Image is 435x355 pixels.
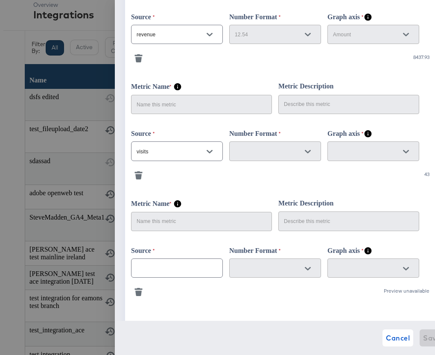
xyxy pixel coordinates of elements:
span: Cancel [386,332,410,344]
label: Source [131,129,155,138]
label: Metric Description [278,200,333,208]
label: Metric Name [131,82,172,93]
label: Source [131,246,155,255]
span: Add Metric [261,319,300,331]
label: Graph axis [327,246,364,257]
label: Metric Description [278,82,333,91]
label: Source [131,13,155,21]
button: Add Metric [258,317,304,334]
label: Graph axis [327,129,364,140]
button: Open [203,28,216,41]
div: Preview unavailable [383,288,430,296]
label: Graph axis [327,13,364,23]
div: 8437.93 [413,54,430,62]
label: Number Format [229,246,281,255]
label: Number Format [229,129,281,138]
label: Metric Name [131,200,172,210]
button: Cancel [382,329,413,346]
label: Number Format [229,13,281,21]
div: 43 [424,171,430,179]
button: Open [203,145,216,158]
